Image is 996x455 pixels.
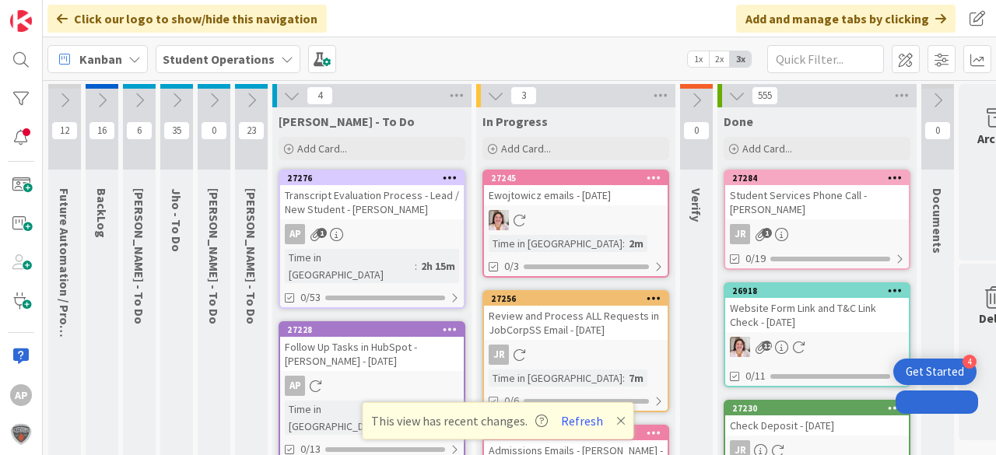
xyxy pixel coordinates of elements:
div: Open Get Started checklist, remaining modules: 4 [893,359,977,385]
div: Check Deposit - [DATE] [725,415,909,436]
img: EW [489,210,509,230]
span: 2x [709,51,730,67]
span: 0 [924,121,951,140]
span: 3x [730,51,751,67]
span: Zaida - To Do [206,188,222,324]
div: Add and manage tabs by clicking [736,5,956,33]
div: 27230Check Deposit - [DATE] [725,401,909,436]
div: JR [489,345,509,365]
span: Future Automation / Process Building [57,188,72,400]
div: Student Services Phone Call - [PERSON_NAME] [725,185,909,219]
div: EW [725,337,909,357]
button: Refresh [556,411,608,431]
div: 27230 [725,401,909,415]
div: Transcript Evaluation Process - Lead / New Student - [PERSON_NAME] [280,185,464,219]
div: 27230 [732,403,909,414]
div: 26918 [732,285,909,296]
div: 27256 [491,293,668,304]
span: Eric - To Do [244,188,259,324]
a: 27256Review and Process ALL Requests in JobCorpSS Email - [DATE]JRTime in [GEOGRAPHIC_DATA]:7m0/6 [482,290,669,412]
img: EW [730,337,750,357]
span: BackLog [94,188,110,238]
span: : [622,235,625,252]
div: Click our logo to show/hide this navigation [47,5,327,33]
a: 27245Ewojtowicz emails - [DATE]EWTime in [GEOGRAPHIC_DATA]:2m0/3 [482,170,669,278]
span: Emilie - To Do [132,188,147,324]
div: 27284Student Services Phone Call - [PERSON_NAME] [725,171,909,219]
span: 1 [317,228,327,238]
div: 27245 [491,173,668,184]
span: 4 [307,86,333,105]
div: 4 [963,355,977,369]
div: JR [725,224,909,244]
span: 0/53 [300,289,321,306]
span: 12 [51,121,78,140]
span: 1x [688,51,709,67]
div: 2h 15m [417,257,459,275]
span: 0/19 [745,250,766,267]
div: 27284 [732,173,909,184]
span: Kanban [79,50,122,68]
div: Time in [GEOGRAPHIC_DATA] [285,401,415,435]
a: 27276Transcript Evaluation Process - Lead / New Student - [PERSON_NAME]APTime in [GEOGRAPHIC_DATA... [279,170,465,309]
span: : [622,369,625,387]
div: JR [730,224,750,244]
div: 27228 [287,324,464,335]
b: Student Operations [163,51,275,67]
span: 1 [762,228,772,238]
div: 26918Website Form Link and T&C Link Check - [DATE] [725,284,909,332]
span: This view has recent changes. [371,411,548,430]
div: Website Form Link and T&C Link Check - [DATE] [725,298,909,332]
img: avatar [10,423,32,445]
div: AP [10,384,32,406]
span: 23 [238,121,265,140]
div: AP [280,376,464,396]
div: 27284 [725,171,909,185]
div: 7m [625,369,647,387]
span: 555 [752,86,778,105]
div: Time in [GEOGRAPHIC_DATA] [489,235,622,252]
span: 16 [89,121,115,140]
span: 0/11 [745,368,766,384]
span: 35 [163,121,190,140]
img: Visit kanbanzone.com [10,10,32,32]
span: 6 [126,121,153,140]
span: Add Card... [501,142,551,156]
div: 27276Transcript Evaluation Process - Lead / New Student - [PERSON_NAME] [280,171,464,219]
span: In Progress [482,114,548,129]
span: Documents [930,188,945,254]
a: 27284Student Services Phone Call - [PERSON_NAME]JR0/19 [724,170,910,270]
div: Time in [GEOGRAPHIC_DATA] [489,369,622,387]
div: 27228Follow Up Tasks in HubSpot - [PERSON_NAME] - [DATE] [280,323,464,371]
div: AP [285,224,305,244]
span: 0/3 [504,258,519,275]
div: 27256Review and Process ALL Requests in JobCorpSS Email - [DATE] [484,292,668,340]
span: Done [724,114,753,129]
span: : [415,257,417,275]
span: 0 [683,121,710,140]
span: Jho - To Do [169,188,184,252]
span: 0/6 [504,393,519,409]
div: 26918 [725,284,909,298]
span: 3 [510,86,537,105]
div: AP [285,376,305,396]
span: 0 [201,121,227,140]
span: Add Card... [297,142,347,156]
div: Time in [GEOGRAPHIC_DATA] [285,249,415,283]
div: Get Started [906,364,964,380]
div: EW [484,210,668,230]
div: AP [280,224,464,244]
a: 26918Website Form Link and T&C Link Check - [DATE]EW0/11 [724,282,910,387]
div: 2m [625,235,647,252]
div: 27245 [484,171,668,185]
div: 27245Ewojtowicz emails - [DATE] [484,171,668,205]
div: Follow Up Tasks in HubSpot - [PERSON_NAME] - [DATE] [280,337,464,371]
div: 27228 [280,323,464,337]
span: Verify [689,188,704,222]
div: 27256 [484,292,668,306]
div: JR [484,345,668,365]
span: 12 [762,341,772,351]
span: Add Card... [742,142,792,156]
div: Ewojtowicz emails - [DATE] [484,185,668,205]
div: 27276 [280,171,464,185]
